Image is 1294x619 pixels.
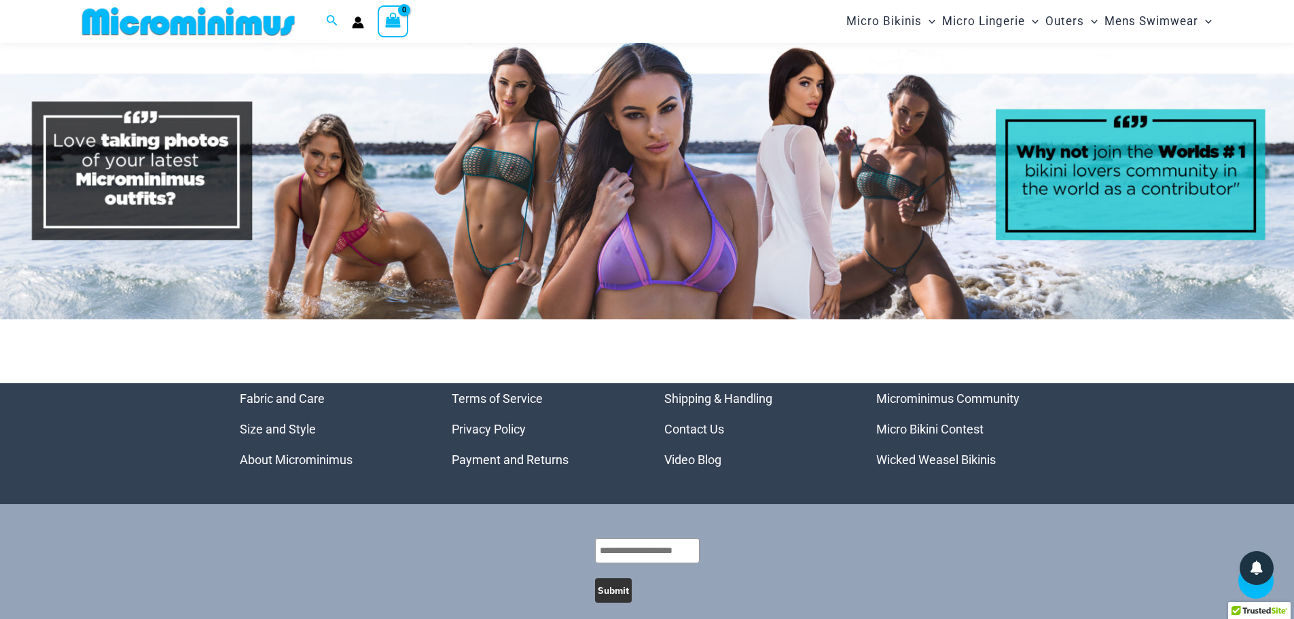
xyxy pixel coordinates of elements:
[664,391,772,406] a: Shipping & Handling
[352,16,364,29] a: Account icon link
[939,4,1042,39] a: Micro LingerieMenu ToggleMenu Toggle
[240,391,325,406] a: Fabric and Care
[452,391,543,406] a: Terms of Service
[664,383,843,475] nav: Menu
[240,383,418,475] nav: Menu
[1042,4,1101,39] a: OutersMenu ToggleMenu Toggle
[843,4,939,39] a: Micro BikinisMenu ToggleMenu Toggle
[77,6,300,37] img: MM SHOP LOGO FLAT
[876,422,984,436] a: Micro Bikini Contest
[1025,4,1039,39] span: Menu Toggle
[841,2,1218,41] nav: Site Navigation
[876,383,1055,475] nav: Menu
[326,13,338,30] a: Search icon link
[595,578,632,603] button: Submit
[876,383,1055,475] aside: Footer Widget 4
[378,5,409,37] a: View Shopping Cart, empty
[240,453,353,467] a: About Microminimus
[876,391,1020,406] a: Microminimus Community
[664,422,724,436] a: Contact Us
[1104,4,1198,39] span: Mens Swimwear
[452,383,630,475] nav: Menu
[664,383,843,475] aside: Footer Widget 3
[922,4,935,39] span: Menu Toggle
[452,453,569,467] a: Payment and Returns
[452,422,526,436] a: Privacy Policy
[876,453,996,467] a: Wicked Weasel Bikinis
[942,4,1025,39] span: Micro Lingerie
[1045,4,1084,39] span: Outers
[846,4,922,39] span: Micro Bikinis
[1198,4,1212,39] span: Menu Toggle
[240,383,418,475] aside: Footer Widget 1
[1084,4,1098,39] span: Menu Toggle
[1101,4,1215,39] a: Mens SwimwearMenu ToggleMenu Toggle
[452,383,630,475] aside: Footer Widget 2
[664,453,721,467] a: Video Blog
[240,422,316,436] a: Size and Style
